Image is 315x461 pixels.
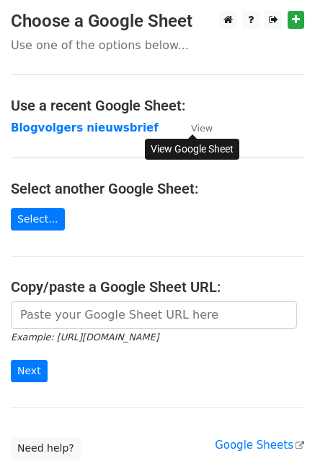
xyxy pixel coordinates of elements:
h3: Choose a Google Sheet [11,11,304,32]
a: Google Sheets [215,439,304,452]
p: Use one of the options below... [11,38,304,53]
h4: Use a recent Google Sheet: [11,97,304,114]
small: View [191,123,213,134]
iframe: Chat Widget [243,392,315,461]
a: View [177,121,213,134]
h4: Copy/paste a Google Sheet URL: [11,278,304,296]
h4: Select another Google Sheet: [11,180,304,197]
input: Next [11,360,48,382]
a: Need help? [11,437,81,460]
div: Chatwidget [243,392,315,461]
input: Paste your Google Sheet URL here [11,301,297,329]
small: Example: [URL][DOMAIN_NAME] [11,332,159,342]
a: Select... [11,208,65,231]
div: View Google Sheet [145,139,239,160]
a: Blogvolgers nieuwsbrief [11,121,159,134]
